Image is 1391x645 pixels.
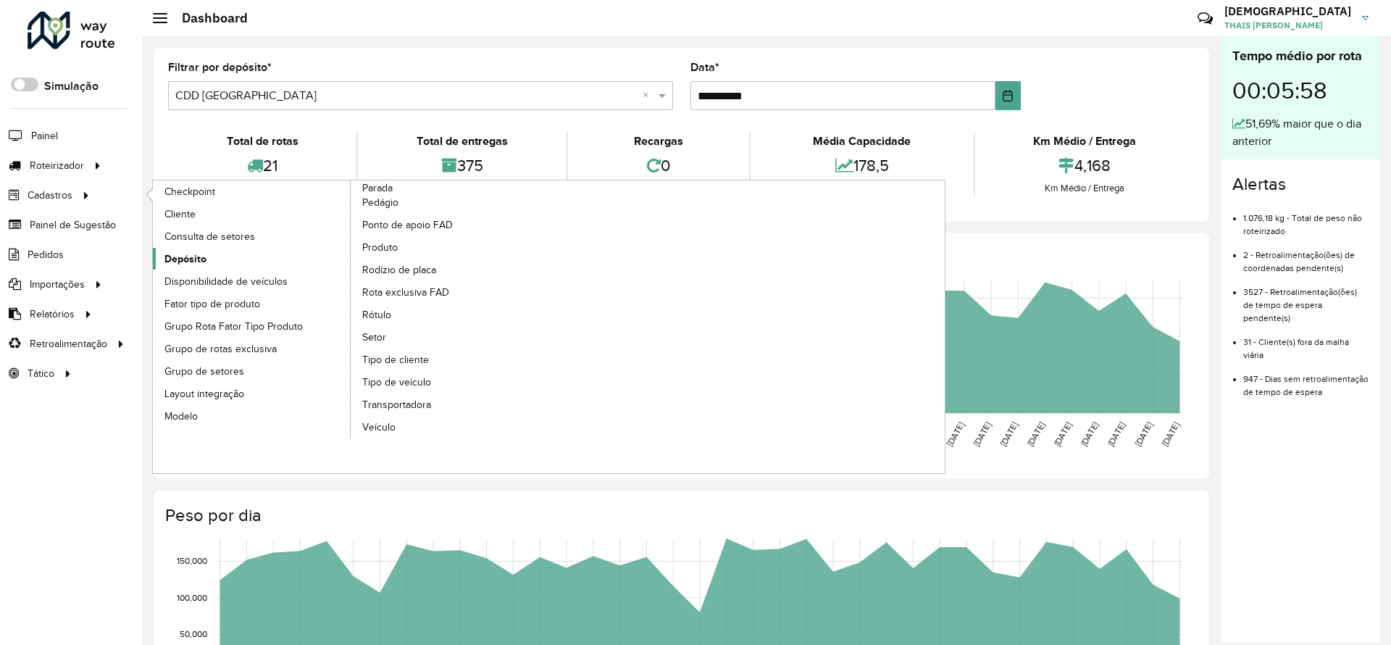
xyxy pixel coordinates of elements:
a: Tipo de cliente [351,349,549,371]
span: Veículo [362,420,396,435]
span: Disponibilidade de veículos [164,274,288,289]
a: Checkpoint [153,180,351,202]
a: Pedágio [351,192,549,214]
li: 31 - Cliente(s) fora da malha viária [1243,325,1369,362]
a: Cliente [153,203,351,225]
a: Setor [351,327,549,349]
a: Depósito [153,248,351,270]
a: Parada [153,180,549,439]
a: Veículo [351,417,549,438]
a: Rodízio de placa [351,259,549,281]
div: 0 [572,150,745,181]
label: Data [690,59,719,76]
span: Pedágio [362,195,398,210]
div: 375 [362,150,562,181]
text: 50,000 [180,630,207,639]
label: Simulação [44,78,99,95]
text: [DATE] [1133,420,1154,448]
text: 150,000 [177,557,207,566]
a: Layout integração [153,383,351,404]
h3: [DEMOGRAPHIC_DATA] [1224,4,1351,18]
div: Média Capacidade [754,133,969,150]
text: [DATE] [1025,420,1046,448]
span: Painel de Sugestão [30,217,116,233]
a: Grupo de rotas exclusiva [153,338,351,359]
text: [DATE] [1079,420,1100,448]
div: Recargas [572,133,745,150]
span: THAIS [PERSON_NAME] [1224,19,1351,32]
span: Checkpoint [164,184,215,199]
div: Km Médio / Entrega [979,133,1191,150]
text: [DATE] [1160,420,1181,448]
span: Setor [362,330,386,345]
text: [DATE] [1052,420,1073,448]
a: Modelo [153,405,351,427]
a: Contato Rápido [1190,3,1221,34]
a: Disponibilidade de veículos [153,270,351,292]
div: 00:05:58 [1232,66,1369,115]
span: Retroalimentação [30,336,107,351]
span: Ponto de apoio FAD [362,217,453,233]
span: Cliente [164,207,196,222]
div: Tempo médio por rota [1232,46,1369,66]
span: Layout integração [164,386,244,401]
h4: Peso por dia [165,505,1195,526]
span: Rótulo [362,307,391,322]
h4: Alertas [1232,174,1369,195]
text: [DATE] [972,420,993,448]
a: Tipo de veículo [351,372,549,394]
li: 2 - Retroalimentação(ões) de coordenadas pendente(s) [1243,238,1369,275]
a: Consulta de setores [153,225,351,247]
span: Grupo de rotas exclusiva [164,341,277,357]
span: Tipo de cliente [362,352,429,367]
a: Transportadora [351,394,549,416]
div: Total de entregas [362,133,562,150]
span: Importações [30,277,85,292]
li: 3527 - Retroalimentação(ões) de tempo de espera pendente(s) [1243,275,1369,325]
a: Grupo Rota Fator Tipo Produto [153,315,351,337]
span: Parada [362,180,393,196]
button: Choose Date [995,81,1021,110]
text: 100,000 [177,593,207,602]
span: Grupo Rota Fator Tipo Produto [164,319,303,334]
span: Tipo de veículo [362,375,431,390]
h2: Dashboard [167,10,248,26]
span: Transportadora [362,397,431,412]
span: Rodízio de placa [362,262,436,278]
a: Produto [351,237,549,259]
span: Rota exclusiva FAD [362,285,449,300]
li: 947 - Dias sem retroalimentação de tempo de espera [1243,362,1369,399]
a: Rótulo [351,304,549,326]
div: Total de rotas [172,133,353,150]
span: Tático [28,366,54,381]
span: Grupo de setores [164,364,244,379]
span: Consulta de setores [164,229,255,244]
div: 178,5 [754,150,969,181]
text: [DATE] [998,420,1019,448]
a: Rota exclusiva FAD [351,282,549,304]
span: Painel [31,128,58,143]
li: 1.076,18 kg - Total de peso não roteirizado [1243,201,1369,238]
span: Clear all [643,87,655,104]
div: Km Médio / Entrega [979,181,1191,196]
a: Fator tipo de produto [153,293,351,315]
text: [DATE] [1106,420,1127,448]
div: 51,69% maior que o dia anterior [1232,115,1369,150]
a: Ponto de apoio FAD [351,215,549,236]
div: 4,168 [979,150,1191,181]
span: Depósito [164,251,206,267]
span: Cadastros [28,188,72,203]
span: Modelo [164,409,198,424]
a: Grupo de setores [153,360,351,382]
label: Filtrar por depósito [168,59,272,76]
span: Relatórios [30,307,75,322]
span: Pedidos [28,247,64,262]
span: Fator tipo de produto [164,296,260,312]
span: Produto [362,240,398,255]
span: Roteirizador [30,158,84,173]
div: 21 [172,150,353,181]
text: [DATE] [945,420,966,448]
